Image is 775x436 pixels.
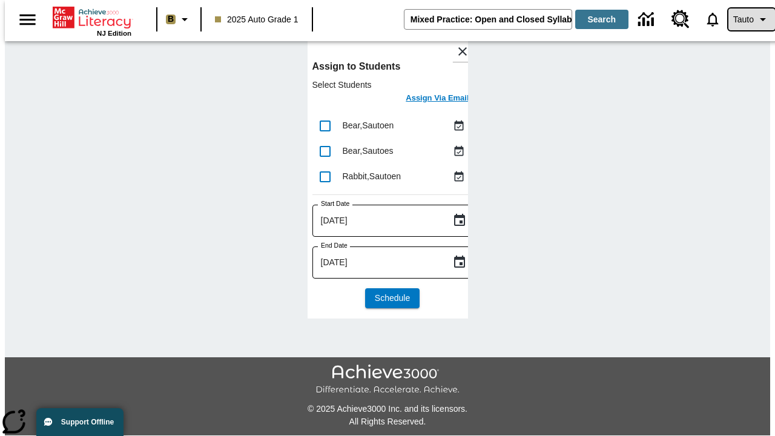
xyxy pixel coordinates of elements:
div: lesson details [308,36,468,319]
div: Home [53,4,131,37]
div: Bear, Sautoes [343,145,450,157]
span: 2025 Auto Grade 1 [215,13,298,26]
div: Rabbit, Sautoen [343,170,450,183]
button: Profile/Settings [728,8,775,30]
button: Assigned Aug 18 to Aug 18 [450,117,468,135]
label: Start Date [321,199,349,208]
button: Close [452,41,473,62]
label: End Date [321,241,348,250]
span: Schedule [375,292,410,305]
button: Choose date, selected date is Aug 18, 2025 [447,208,472,233]
input: MMMM-DD-YYYY [312,246,443,279]
a: Data Center [631,3,664,36]
button: Boost Class color is light brown. Change class color [161,8,197,30]
h6: Assign to Students [312,58,473,75]
button: Search [575,10,628,29]
a: Resource Center, Will open in new tab [664,3,697,36]
span: Rabbit , Sautoen [343,171,401,181]
a: Notifications [697,4,728,35]
a: Home [53,5,131,30]
button: Choose date, selected date is Aug 18, 2025 [447,250,472,274]
p: © 2025 Achieve3000 Inc. and its licensors. [5,403,770,415]
span: Bear , Sautoes [343,146,394,156]
button: Support Offline [36,408,124,436]
h6: Assign Via Email [406,91,469,105]
span: NJ Edition [97,30,131,37]
div: Bear, Sautoen [343,119,450,132]
span: Tauto [733,13,754,26]
img: Achieve3000 Differentiate Accelerate Achieve [315,365,460,395]
button: Assign Via Email [402,91,472,108]
input: MMMM-DD-YYYY [312,205,443,237]
span: Support Offline [61,418,114,426]
p: All Rights Reserved. [5,415,770,428]
button: Assigned Aug 18 to Aug 18 [450,168,468,186]
p: Select Students [312,79,473,91]
input: search field [404,10,572,29]
button: Assigned Aug 18 to Aug 18 [450,142,468,160]
button: Schedule [365,288,420,308]
span: Bear , Sautoen [343,121,394,130]
span: B [168,12,174,27]
button: Open side menu [10,2,45,38]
